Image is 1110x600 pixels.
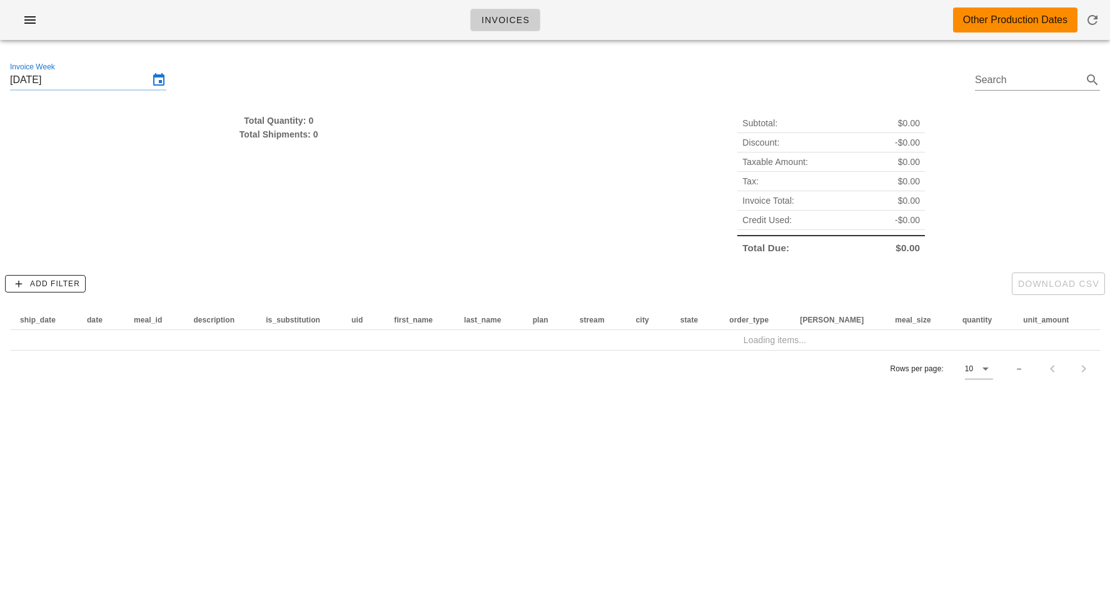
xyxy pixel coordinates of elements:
[896,241,920,255] span: $0.00
[464,316,502,324] span: last_name
[670,310,720,330] th: state: Not sorted. Activate to sort ascending.
[351,316,363,324] span: uid
[680,316,699,324] span: state
[193,316,235,324] span: description
[124,310,183,330] th: meal_id: Not sorted. Activate to sort ascending.
[898,174,921,188] span: $0.00
[790,310,885,330] th: tod: Not sorted. Activate to sort ascending.
[898,155,921,169] span: $0.00
[742,174,759,188] span: Tax:
[11,278,80,289] span: Add Filter
[523,310,570,330] th: plan: Not sorted. Activate to sort ascending.
[636,316,649,324] span: city
[134,316,162,324] span: meal_id
[5,275,86,292] button: Add Filter
[1017,363,1021,374] div: –
[895,213,920,227] span: -$0.00
[626,310,670,330] th: city: Not sorted. Activate to sort ascending.
[481,15,530,25] span: Invoices
[742,116,777,130] span: Subtotal:
[885,310,952,330] th: meal_size: Not sorted. Activate to sort ascending.
[10,62,55,72] label: Invoice Week
[341,310,384,330] th: uid: Not sorted. Activate to sort ascending.
[570,310,626,330] th: stream: Not sorted. Activate to sort ascending.
[533,316,548,324] span: plan
[580,316,605,324] span: stream
[895,316,931,324] span: meal_size
[965,363,973,374] div: 10
[266,316,320,324] span: is_substitution
[898,116,921,130] span: $0.00
[719,310,790,330] th: order_type: Not sorted. Activate to sort ascending.
[963,12,1067,27] div: Other Production Dates
[394,316,433,324] span: first_name
[965,359,993,379] div: 10Rows per page:
[384,310,454,330] th: first_name: Not sorted. Activate to sort ascending.
[256,310,341,330] th: is_substitution: Not sorted. Activate to sort ascending.
[729,316,769,324] span: order_type
[454,310,523,330] th: last_name: Not sorted. Activate to sort ascending.
[890,351,993,387] div: Rows per page:
[183,310,256,330] th: description: Not sorted. Activate to sort ascending.
[10,127,548,141] div: Total Shipments: 0
[742,136,779,149] span: Discount:
[20,316,56,324] span: ship_date
[1023,316,1069,324] span: unit_amount
[800,316,864,324] span: [PERSON_NAME]
[742,241,789,255] span: Total Due:
[742,155,808,169] span: Taxable Amount:
[742,194,794,207] span: Invoice Total:
[1013,310,1090,330] th: unit_amount: Not sorted. Activate to sort ascending.
[77,310,124,330] th: date: Not sorted. Activate to sort ascending.
[898,194,921,207] span: $0.00
[470,9,540,31] a: Invoices
[10,114,548,127] div: Total Quantity: 0
[952,310,1013,330] th: quantity: Not sorted. Activate to sort ascending.
[742,213,792,227] span: Credit Used:
[962,316,992,324] span: quantity
[87,316,103,324] span: date
[895,136,920,149] span: -$0.00
[10,310,77,330] th: ship_date: Not sorted. Activate to sort ascending.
